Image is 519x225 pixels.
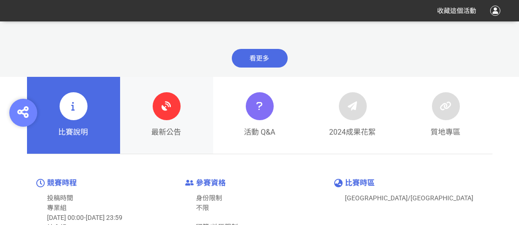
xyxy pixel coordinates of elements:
span: 不限 [196,204,209,211]
span: 參賽資格 [196,178,226,187]
a: 質地專區 [399,77,492,154]
span: 看更多 [232,49,288,68]
img: icon-enter-limit.61bcfae.png [185,180,194,186]
span: 競賽時程 [47,178,77,187]
span: 2024成果花絮 [330,127,376,138]
a: 2024成果花絮 [306,77,399,154]
img: icon-timezone.9e564b4.png [334,179,343,187]
span: 比賽時區 [345,178,375,187]
img: icon-time.04e13fc.png [36,179,45,187]
span: 收藏這個活動 [437,7,476,14]
span: 最新公告 [152,127,182,138]
span: [DATE] 23:59 [86,214,123,221]
a: 最新公告 [120,77,213,154]
span: 比賽說明 [59,127,88,138]
a: 活動 Q&A [213,77,306,154]
span: 投稿時間 [47,194,74,202]
span: 質地專區 [431,127,461,138]
span: 專業組 [47,204,67,211]
span: [DATE] 00:00 [47,214,84,221]
span: 活動 Q&A [244,127,275,138]
span: 身份限制 [196,194,222,202]
span: [GEOGRAPHIC_DATA]/[GEOGRAPHIC_DATA] [345,194,474,202]
span: - [84,214,86,221]
a: 比賽說明 [27,77,120,154]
